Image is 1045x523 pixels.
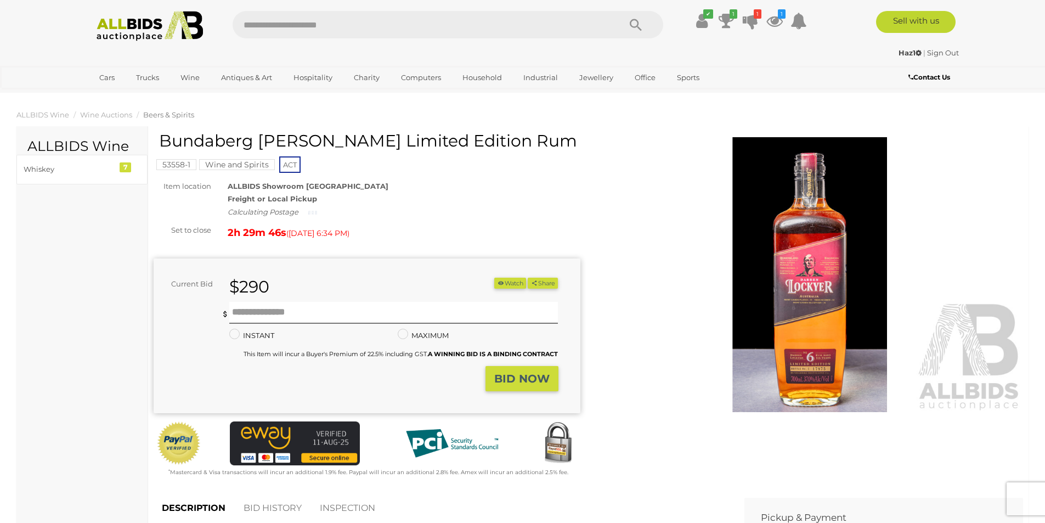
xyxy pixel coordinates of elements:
[156,160,196,169] a: 53558-1
[597,137,1024,412] img: Bundaberg Darren Lockyer Limited Edition Rum
[16,110,69,119] a: ALLBIDS Wine
[485,366,558,392] button: BID NOW
[455,69,509,87] a: Household
[761,513,990,523] h2: Pickup & Payment
[156,421,201,465] img: Official PayPal Seal
[730,9,737,19] i: 1
[173,69,207,87] a: Wine
[214,69,279,87] a: Antiques & Art
[289,228,347,238] span: [DATE] 6:34 PM
[80,110,132,119] a: Wine Auctions
[766,11,783,31] a: 1
[397,421,507,465] img: PCI DSS compliant
[494,278,526,289] button: Watch
[228,182,388,190] strong: ALLBIDS Showroom [GEOGRAPHIC_DATA]
[528,278,558,289] button: Share
[145,224,219,237] div: Set to close
[398,329,449,342] label: MAXIMUM
[670,69,707,87] a: Sports
[494,372,550,385] strong: BID NOW
[908,73,950,81] b: Contact Us
[286,69,340,87] a: Hospitality
[154,278,221,290] div: Current Bid
[899,48,922,57] strong: Haz1
[608,11,663,38] button: Search
[718,11,735,31] a: 1
[228,194,317,203] strong: Freight or Local Pickup
[143,110,194,119] a: Beers & Spirits
[572,69,620,87] a: Jewellery
[347,69,387,87] a: Charity
[754,9,761,19] i: 1
[899,48,923,57] a: Haz1
[199,159,275,170] mark: Wine and Spirits
[394,69,448,87] a: Computers
[27,139,137,154] h2: ALLBIDS Wine
[628,69,663,87] a: Office
[16,155,148,184] a: Whiskey 7
[199,160,275,169] a: Wine and Spirits
[230,421,360,465] img: eWAY Payment Gateway
[494,278,526,289] li: Watch this item
[228,207,298,216] i: Calculating Postage
[927,48,959,57] a: Sign Out
[244,350,558,358] small: This Item will incur a Buyer's Premium of 22.5% including GST.
[120,162,131,172] div: 7
[778,9,786,19] i: 1
[536,421,580,465] img: Secured by Rapid SSL
[229,277,269,297] strong: $290
[742,11,759,31] a: 1
[286,229,349,238] span: ( )
[229,329,274,342] label: INSTANT
[308,210,317,216] img: small-loading.gif
[703,9,713,19] i: ✔
[923,48,925,57] span: |
[92,69,122,87] a: Cars
[159,132,578,150] h1: Bundaberg [PERSON_NAME] Limited Edition Rum
[228,227,286,239] strong: 2h 29m 46s
[279,156,301,173] span: ACT
[156,159,196,170] mark: 53558-1
[92,87,184,105] a: [GEOGRAPHIC_DATA]
[428,350,558,358] b: A WINNING BID IS A BINDING CONTRACT
[91,11,210,41] img: Allbids.com.au
[694,11,710,31] a: ✔
[145,180,219,193] div: Item location
[908,71,953,83] a: Contact Us
[129,69,166,87] a: Trucks
[24,163,114,176] div: Whiskey
[168,469,568,476] small: Mastercard & Visa transactions will incur an additional 1.9% fee. Paypal will incur an additional...
[516,69,565,87] a: Industrial
[876,11,956,33] a: Sell with us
